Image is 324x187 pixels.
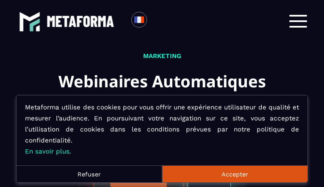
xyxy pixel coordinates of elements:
[25,102,299,157] p: Metaforma utilise des cookies pour vous offrir une expérience utilisateur de qualité et mesurer l...
[147,12,168,31] div: Search for option
[162,165,307,182] button: Accepter
[19,11,40,32] img: logo
[58,68,266,95] h1: Webinaires Automatiques
[58,51,266,61] p: MARKETING
[47,16,114,27] img: logo
[154,16,161,26] input: Search for option
[17,165,162,182] button: Refuser
[25,148,71,155] a: En savoir plus.
[134,14,144,25] img: fr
